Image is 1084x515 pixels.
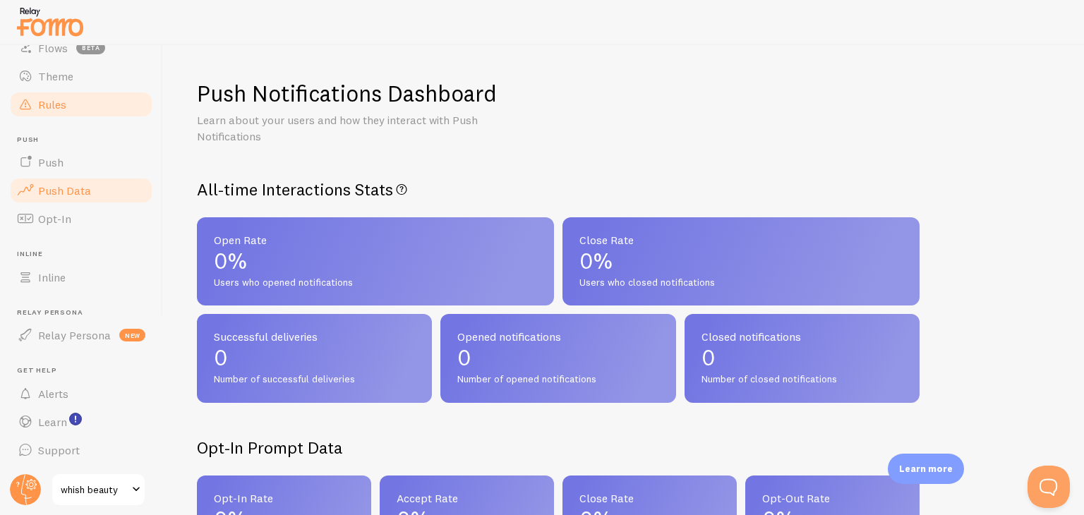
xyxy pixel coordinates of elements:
[197,437,920,459] h2: Opt-In Prompt Data
[38,69,73,83] span: Theme
[8,176,154,205] a: Push Data
[397,492,537,504] span: Accept Rate
[38,41,68,55] span: Flows
[17,135,154,145] span: Push
[38,270,66,284] span: Inline
[701,373,903,386] span: Number of closed notifications
[38,212,71,226] span: Opt-In
[888,454,964,484] div: Learn more
[8,408,154,436] a: Learn
[214,277,537,289] span: Users who opened notifications
[8,263,154,291] a: Inline
[197,79,497,108] h1: Push Notifications Dashboard
[38,328,111,342] span: Relay Persona
[899,462,953,475] p: Learn more
[38,443,80,457] span: Support
[61,481,128,498] span: whish beauty
[8,321,154,349] a: Relay Persona new
[214,373,415,386] span: Number of successful deliveries
[457,346,658,369] p: 0
[38,415,67,429] span: Learn
[8,380,154,408] a: Alerts
[38,387,68,401] span: Alerts
[214,234,537,246] span: Open Rate
[8,90,154,119] a: Rules
[15,4,85,40] img: fomo-relay-logo-orange.svg
[8,148,154,176] a: Push
[701,346,903,369] p: 0
[8,62,154,90] a: Theme
[457,331,658,342] span: Opened notifications
[8,34,154,62] a: Flows beta
[579,277,903,289] span: Users who closed notifications
[762,492,903,504] span: Opt-Out Rate
[17,308,154,317] span: Relay Persona
[51,473,146,507] a: whish beauty
[214,346,415,369] p: 0
[214,331,415,342] span: Successful deliveries
[579,492,720,504] span: Close Rate
[38,183,91,198] span: Push Data
[69,413,82,425] svg: <p>Watch New Feature Tutorials!</p>
[214,492,354,504] span: Opt-In Rate
[457,373,658,386] span: Number of opened notifications
[38,97,66,111] span: Rules
[38,155,64,169] span: Push
[8,205,154,233] a: Opt-In
[197,112,536,145] p: Learn about your users and how they interact with Push Notifications
[1028,466,1070,508] iframe: Help Scout Beacon - Open
[579,234,903,246] span: Close Rate
[76,42,105,54] span: beta
[197,178,920,200] h2: All-time Interactions Stats
[17,366,154,375] span: Get Help
[119,329,145,341] span: new
[17,250,154,259] span: Inline
[8,436,154,464] a: Support
[214,250,537,272] p: 0%
[701,331,903,342] span: Closed notifications
[579,250,903,272] p: 0%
